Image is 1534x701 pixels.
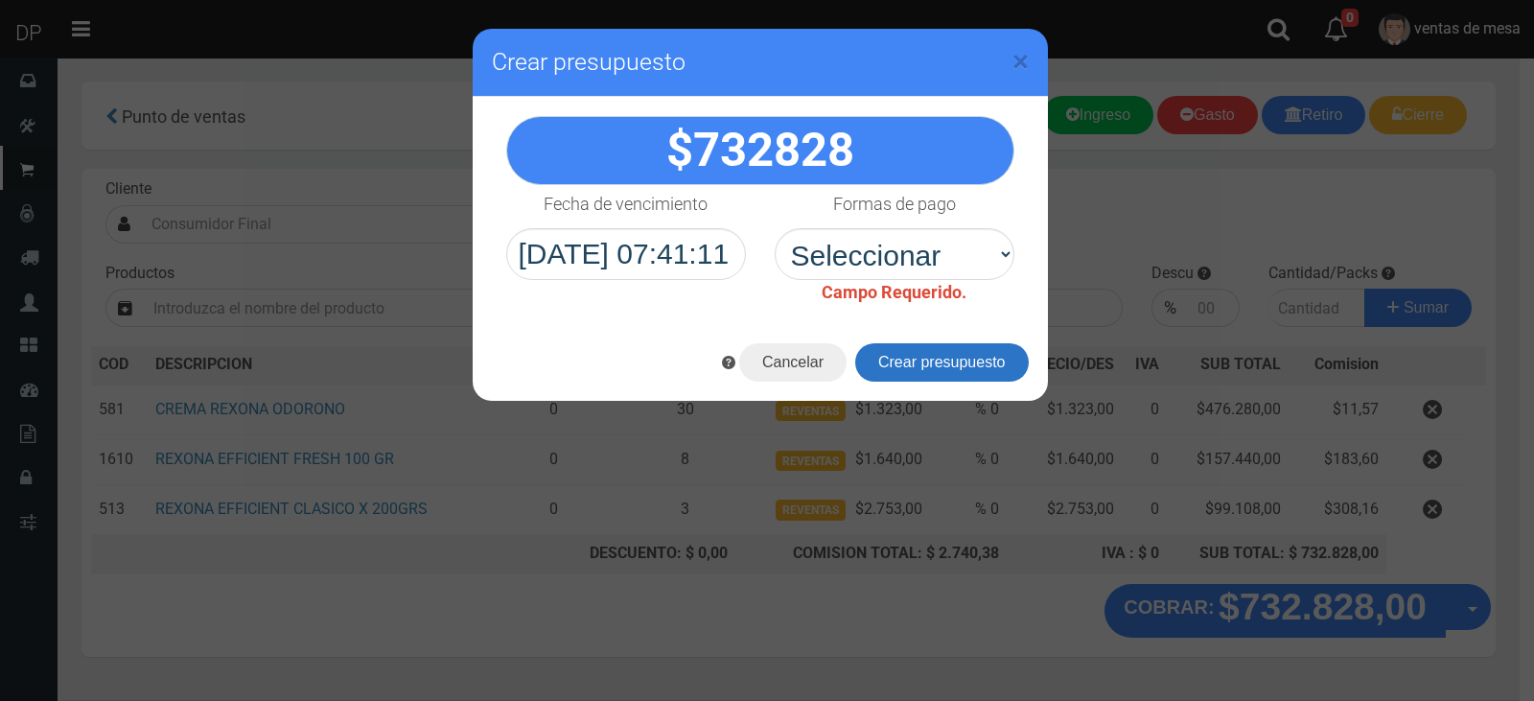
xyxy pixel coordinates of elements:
span: Campo Requerido. [822,282,966,302]
h4: Fecha de vencimiento [544,195,708,214]
h4: Formas de pago [833,195,956,214]
button: Close [1012,46,1029,77]
span: 732828 [693,123,854,177]
strong: $ [666,123,854,177]
span: × [1012,43,1029,80]
button: Cancelar [739,343,847,382]
h3: Crear presupuesto [492,48,1029,77]
button: Crear presupuesto [855,343,1029,382]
